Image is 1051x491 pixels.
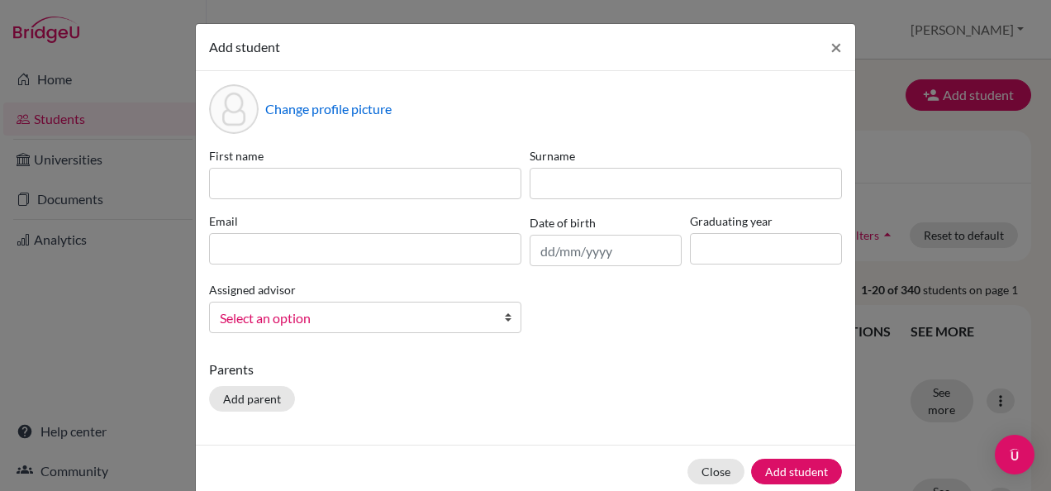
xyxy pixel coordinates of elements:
[209,39,280,55] span: Add student
[209,212,521,230] label: Email
[751,459,842,484] button: Add student
[209,281,296,298] label: Assigned advisor
[209,84,259,134] div: Profile picture
[690,212,842,230] label: Graduating year
[209,360,842,379] p: Parents
[687,459,744,484] button: Close
[817,24,855,70] button: Close
[530,214,596,231] label: Date of birth
[995,435,1034,474] div: Open Intercom Messenger
[530,235,682,266] input: dd/mm/yyyy
[830,35,842,59] span: ×
[220,307,489,329] span: Select an option
[209,386,295,412] button: Add parent
[209,147,521,164] label: First name
[530,147,842,164] label: Surname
